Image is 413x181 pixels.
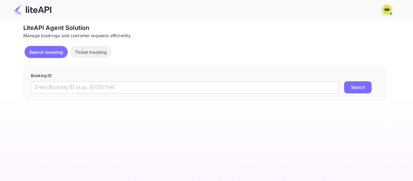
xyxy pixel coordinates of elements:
[29,49,63,55] p: Search booking
[23,32,386,39] div: Manage bookings and customer requests efficiently.
[75,49,107,55] p: Ticket tracking
[23,23,386,32] div: LiteAPI Agent Solution
[344,81,372,93] button: Search
[382,5,392,15] img: N/A N/A
[31,81,339,93] input: Enter Booking ID (e.g., 63782194)
[13,5,51,15] img: LiteAPI Logo
[31,73,379,79] p: Booking ID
